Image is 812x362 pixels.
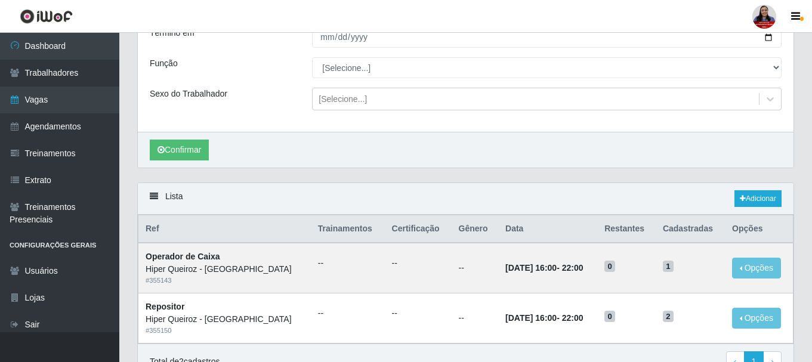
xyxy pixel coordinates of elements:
div: # 355143 [146,276,304,286]
span: 2 [663,311,674,323]
th: Ref [138,215,311,243]
th: Trainamentos [311,215,385,243]
time: 22:00 [562,313,583,323]
span: 0 [604,311,615,323]
th: Data [498,215,597,243]
span: 0 [604,261,615,273]
div: Hiper Queiroz - [GEOGRAPHIC_DATA] [146,313,304,326]
button: Opções [732,258,781,279]
strong: Operador de Caixa [146,252,220,261]
button: Opções [732,308,781,329]
time: [DATE] 16:00 [505,263,557,273]
div: # 355150 [146,326,304,336]
th: Cadastradas [656,215,725,243]
ul: -- [318,257,378,270]
a: Adicionar [734,190,782,207]
div: Hiper Queiroz - [GEOGRAPHIC_DATA] [146,263,304,276]
button: Confirmar [150,140,209,160]
ul: -- [392,307,444,320]
th: Restantes [597,215,656,243]
time: 22:00 [562,263,583,273]
ul: -- [318,307,378,320]
th: Gênero [452,215,499,243]
th: Opções [725,215,793,243]
ul: -- [392,257,444,270]
td: -- [452,243,499,293]
strong: Repositor [146,302,184,311]
span: 1 [663,261,674,273]
time: [DATE] 16:00 [505,313,557,323]
strong: - [505,313,583,323]
label: Função [150,57,178,70]
td: -- [452,293,499,344]
input: 00/00/0000 [312,27,782,48]
label: Sexo do Trabalhador [150,88,227,100]
th: Certificação [385,215,452,243]
img: CoreUI Logo [20,9,73,24]
label: Término em [150,27,194,39]
strong: - [505,263,583,273]
div: Lista [138,183,794,215]
div: [Selecione...] [319,93,367,106]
